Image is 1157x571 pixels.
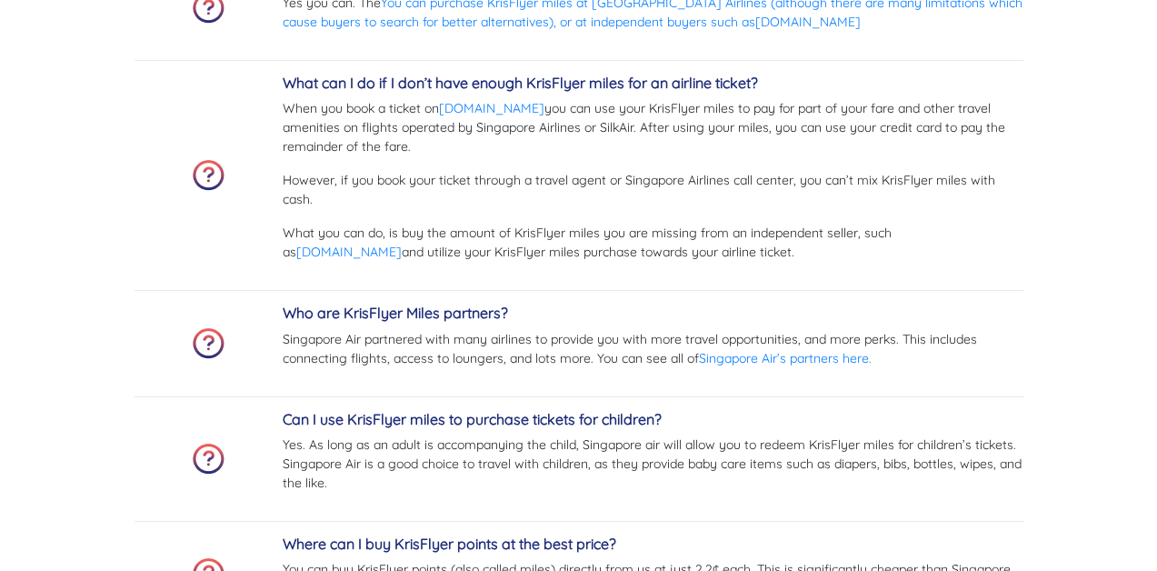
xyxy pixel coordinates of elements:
p: However, if you book your ticket through a travel agent or Singapore Airlines call center, you ca... [283,171,1023,209]
h5: What can I do if I don’t have enough KrisFlyer miles for an airline ticket? [283,75,1023,92]
img: faq-icon.png [193,444,224,475]
h5: Who are KrisFlyer Miles partners? [283,305,1023,322]
h5: Can I use KrisFlyer miles to purchase tickets for children? [283,411,1023,428]
p: When you book a ticket on you can use your KrisFlyer miles to pay for part of your fare and other... [283,99,1023,156]
a: [DOMAIN_NAME] [755,14,861,30]
img: faq-icon.png [193,328,224,359]
p: Singapore Air partnered with many airlines to provide you with more travel opportunities, and mor... [283,330,1023,368]
p: Yes. As long as an adult is accompanying the child, Singapore air will allow you to redeem KrisFl... [283,436,1023,493]
h5: Where can I buy KrisFlyer points at the best price? [283,536,1023,553]
p: What you can do, is buy the amount of KrisFlyer miles you are missing from an independent seller,... [283,224,1023,262]
a: [DOMAIN_NAME] [439,100,544,116]
img: faq-icon.png [193,160,224,191]
a: [DOMAIN_NAME] [296,244,402,260]
a: Singapore Air’s partners here. [699,350,872,366]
